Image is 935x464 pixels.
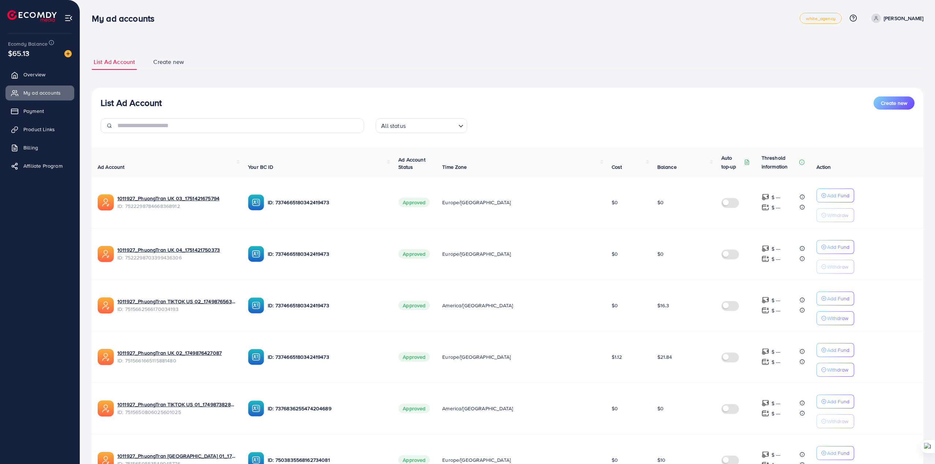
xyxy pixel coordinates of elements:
[248,194,264,210] img: ic-ba-acc.ded83a64.svg
[816,208,854,222] button: Withdraw
[827,211,848,220] p: Withdraw
[827,262,848,271] p: Withdraw
[806,16,836,21] span: white_agency
[612,456,618,464] span: $0
[248,246,264,262] img: ic-ba-acc.ded83a64.svg
[816,189,854,202] button: Add Fund
[762,245,769,252] img: top-up amount
[771,347,781,356] p: $ ---
[816,446,854,460] button: Add Fund
[816,311,854,325] button: Withdraw
[816,414,854,428] button: Withdraw
[657,250,664,258] span: $0
[816,260,854,274] button: Withdraw
[98,163,125,171] span: Ad Account
[762,255,769,263] img: top-up amount
[64,14,73,22] img: menu
[827,365,848,374] p: Withdraw
[771,244,781,253] p: $ ---
[612,199,618,206] span: $0
[827,294,849,303] p: Add Fund
[5,122,74,137] a: Product Links
[268,198,387,207] p: ID: 7374665180342419473
[268,250,387,258] p: ID: 7374665180342419473
[771,203,781,212] p: $ ---
[92,13,160,24] h3: My ad accounts
[5,67,74,82] a: Overview
[657,405,664,412] span: $0
[762,358,769,366] img: top-up amount
[827,346,849,354] p: Add Fund
[248,349,264,365] img: ic-ba-acc.ded83a64.svg
[771,255,781,263] p: $ ---
[5,140,74,155] a: Billing
[762,193,769,201] img: top-up amount
[101,98,162,108] h3: List Ad Account
[771,409,781,418] p: $ ---
[827,243,849,251] p: Add Fund
[771,306,781,315] p: $ ---
[762,348,769,355] img: top-up amount
[612,163,622,171] span: Cost
[408,119,455,131] input: Search for option
[827,417,848,426] p: Withdraw
[23,71,45,78] span: Overview
[117,401,236,408] a: 1011927_PhuongTran TIKTOK US 01_1749873828056
[442,353,511,361] span: Europe/[GEOGRAPHIC_DATA]
[5,104,74,118] a: Payment
[23,162,63,170] span: Affiliate Program
[98,400,114,417] img: ic-ads-acc.e4c84228.svg
[380,121,407,131] span: All status
[827,314,848,323] p: Withdraw
[248,163,273,171] span: Your BC ID
[398,198,430,207] span: Approved
[442,405,513,412] span: America/[GEOGRAPHIC_DATA]
[98,297,114,313] img: ic-ads-acc.e4c84228.svg
[827,191,849,200] p: Add Fund
[816,163,831,171] span: Action
[117,254,236,261] span: ID: 7522298703399436306
[771,450,781,459] p: $ ---
[98,194,114,210] img: ic-ads-acc.e4c84228.svg
[398,352,430,362] span: Approved
[398,404,430,413] span: Approved
[884,14,923,23] p: [PERSON_NAME]
[94,58,135,66] span: List Ad Account
[657,353,672,361] span: $21.84
[117,452,236,460] a: 1011927_PhuongTran [GEOGRAPHIC_DATA] 01_1749873767691
[442,199,511,206] span: Europe/[GEOGRAPHIC_DATA]
[64,50,72,57] img: image
[117,202,236,210] span: ID: 7522298784668368912
[874,96,915,110] button: Create new
[816,292,854,305] button: Add Fund
[762,451,769,459] img: top-up amount
[268,404,387,413] p: ID: 7376836255474204689
[117,246,236,261] div: <span class='underline'>1011927_PhuongTran UK 04_1751421750373</span></br>7522298703399436306
[268,301,387,310] p: ID: 7374665180342419473
[117,298,236,313] div: <span class='underline'>1011927_PhuongTran TIKTOK US 02_1749876563912</span></br>7515662566170034193
[5,159,74,173] a: Affiliate Program
[5,85,74,100] a: My ad accounts
[117,195,236,210] div: <span class='underline'>1011927_PhuongTran UK 03_1751421675794</span></br>7522298784668368912
[117,195,236,202] a: 1011927_PhuongTran UK 03_1751421675794
[721,153,743,171] p: Auto top-up
[657,302,669,309] span: $16.3
[771,358,781,366] p: $ ---
[7,10,57,22] img: logo
[117,401,236,416] div: <span class='underline'>1011927_PhuongTran TIKTOK US 01_1749873828056</span></br>7515650806025601025
[816,343,854,357] button: Add Fund
[762,307,769,314] img: top-up amount
[827,397,849,406] p: Add Fund
[816,363,854,377] button: Withdraw
[612,353,622,361] span: $1.12
[23,126,55,133] span: Product Links
[98,246,114,262] img: ic-ads-acc.e4c84228.svg
[117,408,236,416] span: ID: 7515650806025601025
[398,249,430,259] span: Approved
[657,163,677,171] span: Balance
[376,118,467,133] div: Search for option
[762,296,769,304] img: top-up amount
[904,431,930,459] iframe: Chat
[398,156,425,171] span: Ad Account Status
